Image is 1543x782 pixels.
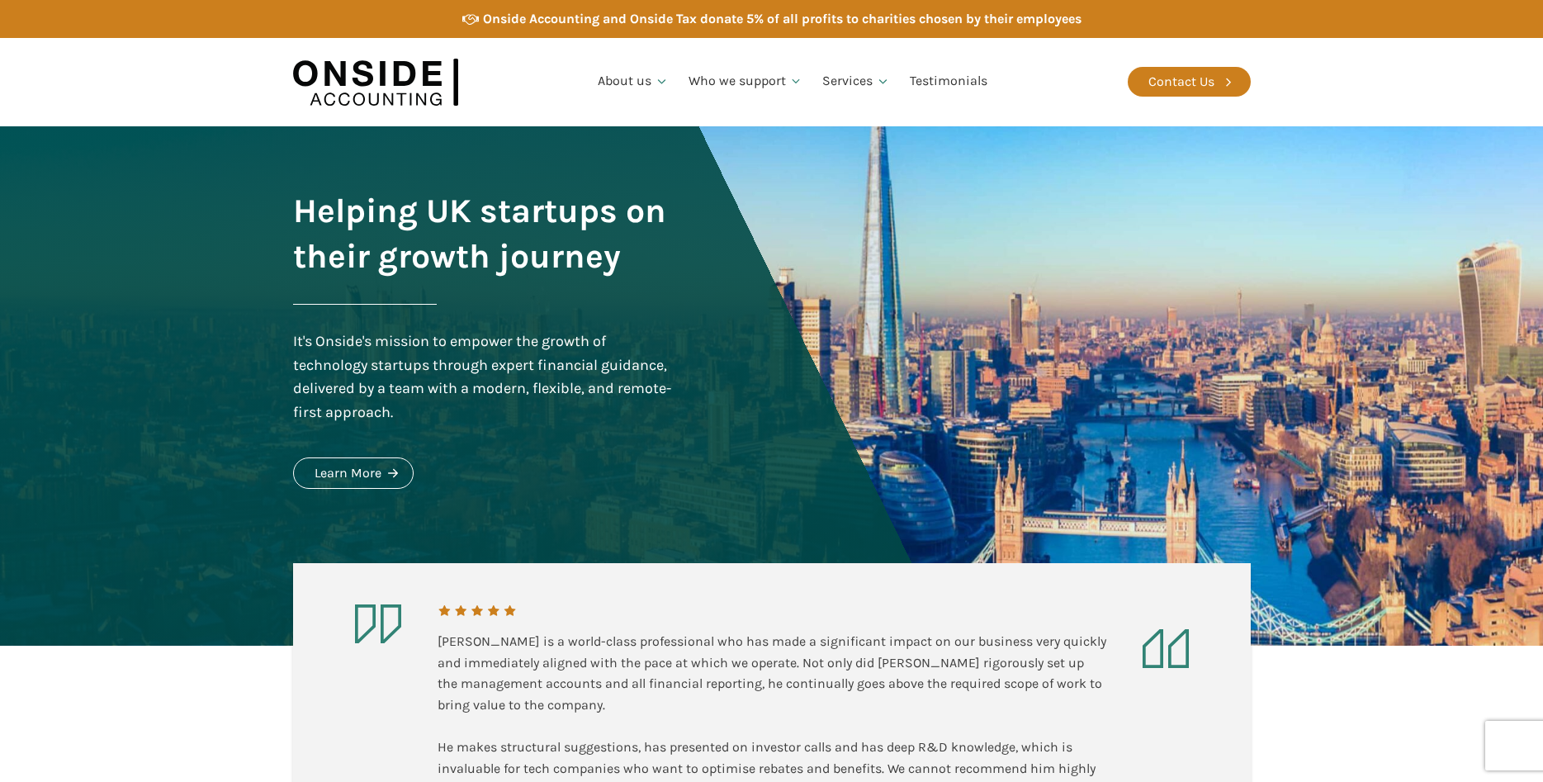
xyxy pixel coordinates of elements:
a: About us [588,54,679,110]
div: It's Onside's mission to empower the growth of technology startups through expert financial guida... [293,329,676,424]
div: Learn More [315,462,381,484]
div: Onside Accounting and Onside Tax donate 5% of all profits to charities chosen by their employees [483,8,1082,30]
a: Testimonials [900,54,997,110]
a: Services [812,54,900,110]
h1: Helping UK startups on their growth journey [293,188,676,279]
a: Who we support [679,54,813,110]
a: Learn More [293,457,414,489]
img: Onside Accounting [293,50,458,114]
a: Contact Us [1128,67,1251,97]
div: Contact Us [1148,71,1214,92]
